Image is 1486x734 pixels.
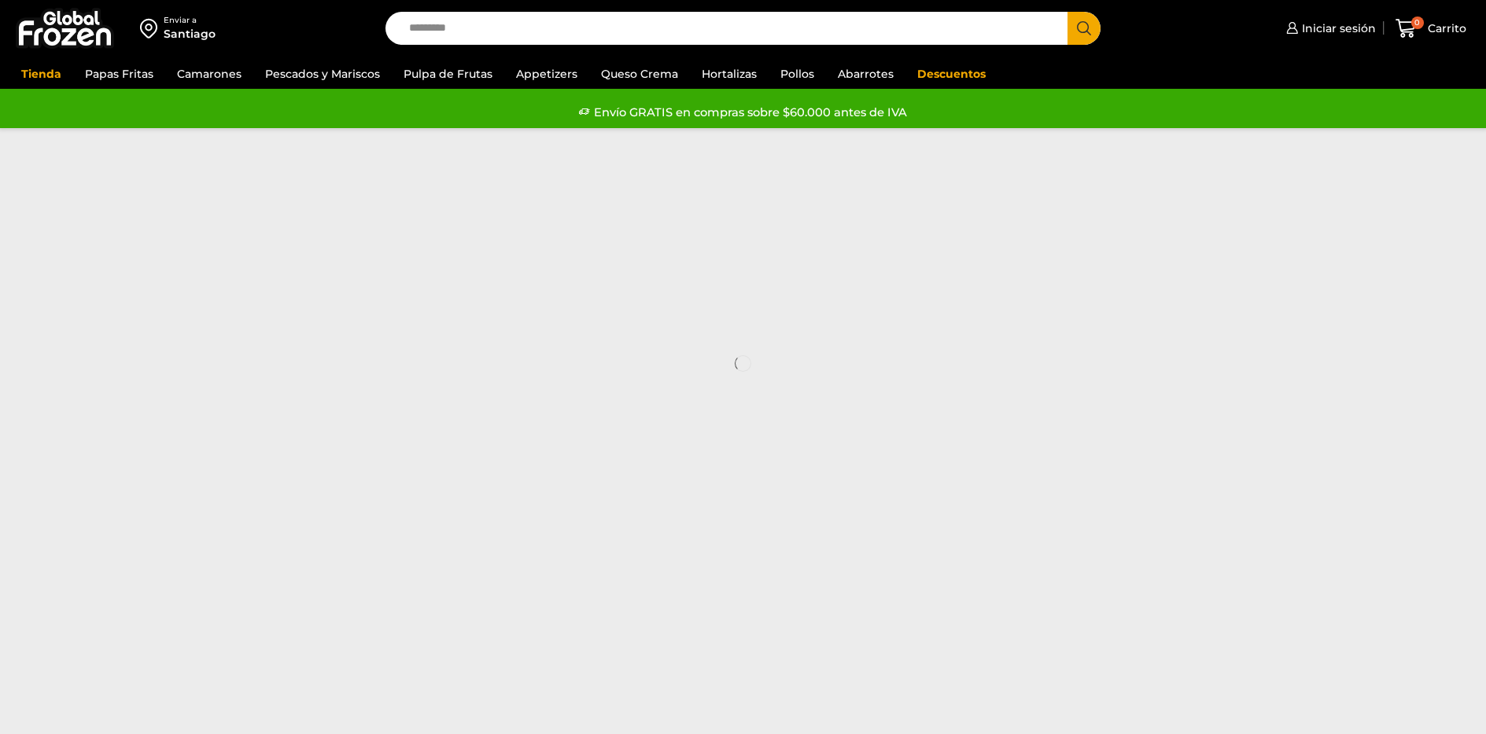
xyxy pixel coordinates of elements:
a: Descuentos [909,59,994,89]
a: Papas Fritas [77,59,161,89]
a: Iniciar sesión [1282,13,1376,44]
a: Pulpa de Frutas [396,59,500,89]
a: 0 Carrito [1392,10,1470,47]
a: Pescados y Mariscos [257,59,388,89]
img: address-field-icon.svg [140,15,164,42]
div: Enviar a [164,15,216,26]
div: Santiago [164,26,216,42]
a: Appetizers [508,59,585,89]
span: Carrito [1424,20,1466,36]
a: Hortalizas [694,59,765,89]
a: Queso Crema [593,59,686,89]
a: Pollos [772,59,822,89]
span: Iniciar sesión [1298,20,1376,36]
a: Tienda [13,59,69,89]
a: Abarrotes [830,59,902,89]
a: Camarones [169,59,249,89]
span: 0 [1411,17,1424,29]
button: Search button [1067,12,1101,45]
